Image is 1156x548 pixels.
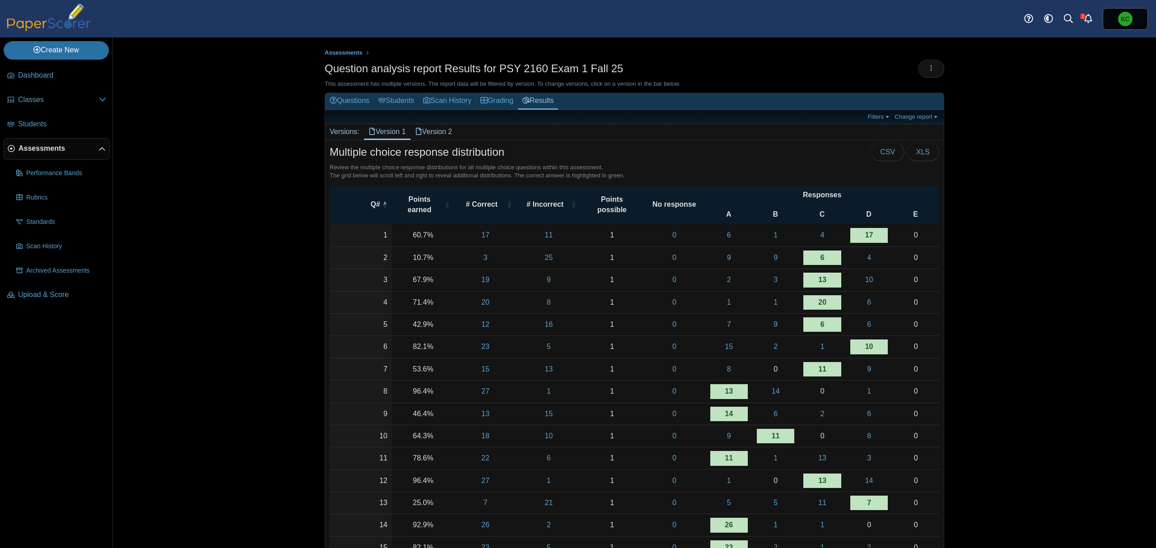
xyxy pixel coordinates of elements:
[866,113,893,121] a: Filters
[710,228,748,242] a: 6
[459,407,512,421] a: 13
[392,403,454,425] td: 46.4%
[26,218,106,227] span: Standards
[521,362,577,376] a: 13
[330,144,504,160] h2: Multiple choice response distribution
[325,61,623,76] h1: Question analysis report Results for PSY 2160 Exam 1 Fall 25
[897,409,935,419] div: 0
[757,496,794,510] a: 5
[803,451,841,465] a: 13
[710,407,748,421] a: 14
[4,41,109,59] a: Create New
[648,474,701,488] a: 0
[330,269,392,291] td: 3
[330,514,392,536] td: 14
[521,429,577,443] a: 10
[26,266,106,275] span: Archived Assessments
[459,362,512,376] a: 15
[392,336,454,358] td: 82.1%
[330,247,392,269] td: 2
[710,429,748,443] a: 9
[648,339,701,354] a: 0
[850,251,888,265] a: 4
[757,273,794,287] a: 3
[897,386,935,396] div: 0
[521,384,577,399] a: 1
[581,247,643,269] td: 1
[410,124,457,139] a: Version 2
[710,362,748,376] a: 8
[521,518,577,532] a: 2
[571,200,576,209] span: # Incorrect : Activate to sort
[581,358,643,381] td: 1
[18,290,106,300] span: Upload & Score
[648,200,701,209] span: No response
[897,520,935,530] div: 0
[1121,16,1129,22] span: Kelly Charlton
[757,317,794,332] a: 9
[897,275,935,285] div: 0
[757,407,794,421] a: 6
[334,200,380,209] span: Q#
[459,339,512,354] a: 23
[850,429,888,443] a: 8
[850,295,888,310] a: 6
[757,429,794,443] a: 11
[897,498,935,508] div: 0
[459,518,512,532] a: 26
[757,384,794,399] a: 14
[757,339,794,354] a: 2
[330,314,392,336] td: 5
[803,251,841,265] a: 6
[803,295,841,310] a: 20
[521,295,577,310] a: 8
[850,209,887,219] span: D
[850,451,888,465] a: 3
[897,209,935,219] span: E
[648,518,701,532] a: 0
[850,384,888,399] a: 1
[392,514,454,536] td: 92.9%
[648,273,701,287] a: 0
[710,317,748,332] a: 7
[330,336,392,358] td: 6
[581,292,643,314] td: 1
[871,143,904,161] button: CSV
[648,496,701,510] a: 0
[26,242,106,251] span: Scan History
[710,295,748,310] a: 1
[803,518,841,532] a: 1
[13,211,110,233] a: Standards
[392,492,454,514] td: 25.0%
[476,93,518,110] a: Grading
[18,95,99,105] span: Classes
[581,269,643,291] td: 1
[897,342,935,352] div: 0
[392,269,454,291] td: 67.9%
[710,451,748,465] a: 11
[330,403,392,425] td: 9
[803,407,841,421] a: 2
[325,124,364,139] div: Versions:
[392,314,454,336] td: 42.9%
[4,89,110,111] a: Classes
[4,138,110,160] a: Assessments
[26,193,106,202] span: Rubrics
[581,425,643,447] td: 1
[392,381,454,403] td: 96.4%
[648,251,701,265] a: 0
[392,470,454,492] td: 96.4%
[897,320,935,330] div: 0
[757,476,794,486] div: 0
[581,336,643,358] td: 1
[581,492,643,514] td: 1
[850,339,888,354] a: 10
[18,70,106,80] span: Dashboard
[850,474,888,488] a: 14
[581,470,643,492] td: 1
[757,251,794,265] a: 9
[581,403,643,425] td: 1
[710,209,747,219] span: A
[322,47,365,59] a: Assessments
[648,317,701,332] a: 0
